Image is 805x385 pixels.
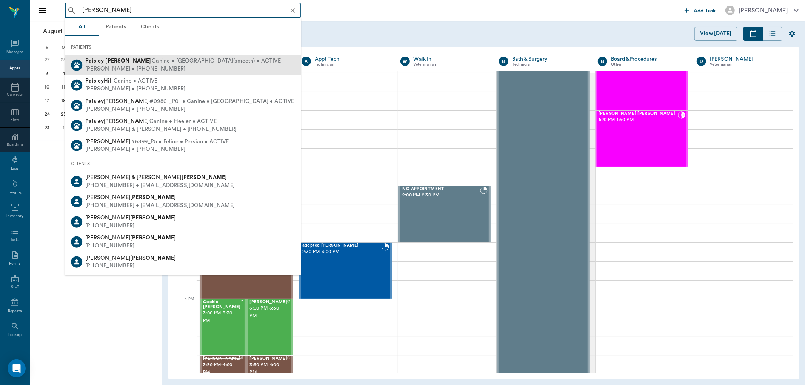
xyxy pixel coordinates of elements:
[85,215,176,221] span: [PERSON_NAME]
[203,356,241,361] span: [PERSON_NAME]
[315,61,389,68] div: Technician
[414,61,488,68] div: Veterinarian
[6,49,24,55] div: Messages
[288,5,298,16] button: Clear
[133,18,167,36] button: Clients
[85,146,229,153] div: [PERSON_NAME] • [PHONE_NUMBER]
[130,235,176,241] b: [PERSON_NAME]
[719,3,805,17] button: [PERSON_NAME]
[65,39,301,55] div: PATIENTS
[8,190,22,195] div: Imaging
[149,118,217,126] span: Canine • Heeler • ACTIVE
[85,118,149,124] span: [PERSON_NAME]
[35,3,50,18] button: Close drawer
[65,156,301,172] div: CLIENTS
[85,78,104,84] b: Paisley
[302,248,382,256] span: 2:30 PM - 3:00 PM
[246,299,293,356] div: BOOKED, 3:00 PM - 3:30 PM
[85,98,104,104] b: Paisley
[403,187,480,192] span: NO APPOINTMENT!
[611,61,685,68] div: Other
[152,57,280,65] span: Canine • [GEOGRAPHIC_DATA](smooth) • ACTIVE
[10,237,20,243] div: Tasks
[8,359,26,377] div: Open Intercom Messenger
[58,123,69,133] div: Monday, September 1, 2025
[58,55,69,65] div: Monday, July 28, 2025
[42,95,52,106] div: Sunday, August 17, 2025
[85,242,176,250] div: [PHONE_NUMBER]
[130,215,176,221] b: [PERSON_NAME]
[499,57,508,66] div: B
[85,182,235,190] div: [PHONE_NUMBER] • [EMAIL_ADDRESS][DOMAIN_NAME]
[249,361,287,376] span: 3:30 PM - 4:00 PM
[85,98,149,104] span: [PERSON_NAME]
[85,138,130,144] span: [PERSON_NAME]
[99,18,133,36] button: Patients
[42,109,52,120] div: Sunday, August 24, 2025
[249,300,287,305] span: [PERSON_NAME]
[599,116,678,124] span: 1:20 PM - 1:50 PM
[694,27,737,41] button: View [DATE]
[302,243,382,248] span: adopted [PERSON_NAME]
[58,95,69,106] div: Monday, August 18, 2025
[85,118,104,124] b: Paisley
[42,82,52,92] div: Sunday, August 10, 2025
[710,61,784,68] div: Veterinarian
[200,299,246,356] div: BOOKED, 3:00 PM - 3:30 PM
[598,57,607,66] div: B
[710,55,784,63] a: [PERSON_NAME]
[130,195,176,200] b: [PERSON_NAME]
[42,55,52,65] div: Sunday, July 27, 2025
[302,57,311,66] div: A
[596,54,688,110] div: CHECKED_IN, 12:50 PM - 1:20 PM
[42,26,64,37] span: August
[414,55,488,63] a: Walk In
[85,175,227,180] span: [PERSON_NAME] & [PERSON_NAME]
[58,109,69,120] div: Monday, August 25, 2025
[79,5,299,16] input: Search
[9,66,20,71] div: Appts
[249,305,287,320] span: 3:00 PM - 3:30 PM
[39,42,55,53] div: S
[114,77,157,85] span: Canine • ACTIVE
[131,138,229,146] span: #6899_P5 • Feline • Persian • ACTIVE
[739,6,788,15] div: [PERSON_NAME]
[130,255,176,261] b: [PERSON_NAME]
[403,192,480,199] span: 2:00 PM - 2:30 PM
[174,295,194,314] div: 3 PM
[64,26,81,37] span: 2025
[6,213,23,219] div: Inventory
[58,68,69,79] div: Monday, August 4, 2025
[203,361,241,376] span: 3:30 PM - 4:00 PM
[105,58,151,64] b: [PERSON_NAME]
[85,65,281,73] div: [PERSON_NAME] • [PHONE_NUMBER]
[85,235,176,241] span: [PERSON_NAME]
[85,222,176,230] div: [PHONE_NUMBER]
[682,3,719,17] button: Add Task
[11,166,19,172] div: Labs
[400,57,410,66] div: W
[85,105,294,113] div: [PERSON_NAME] • [PHONE_NUMBER]
[512,55,586,63] a: Bath & Surgery
[611,55,685,63] div: Board &Procedures
[596,110,688,167] div: CHECKED_IN, 1:20 PM - 1:50 PM
[8,332,22,338] div: Lookup
[149,98,294,106] span: #09801_P01 • Canine • [GEOGRAPHIC_DATA] • ACTIVE
[85,255,176,261] span: [PERSON_NAME]
[85,85,186,93] div: [PERSON_NAME] • [PHONE_NUMBER]
[299,242,392,299] div: BOOKED, 2:30 PM - 3:00 PM
[315,55,389,63] a: Appt Tech
[697,57,706,66] div: D
[55,42,72,53] div: M
[9,261,20,267] div: Forms
[85,195,176,200] span: [PERSON_NAME]
[39,24,92,39] button: August2025
[203,310,241,325] span: 3:00 PM - 3:30 PM
[42,123,52,133] div: Sunday, August 31, 2025
[85,262,176,270] div: [PHONE_NUMBER]
[42,68,52,79] div: Sunday, August 3, 2025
